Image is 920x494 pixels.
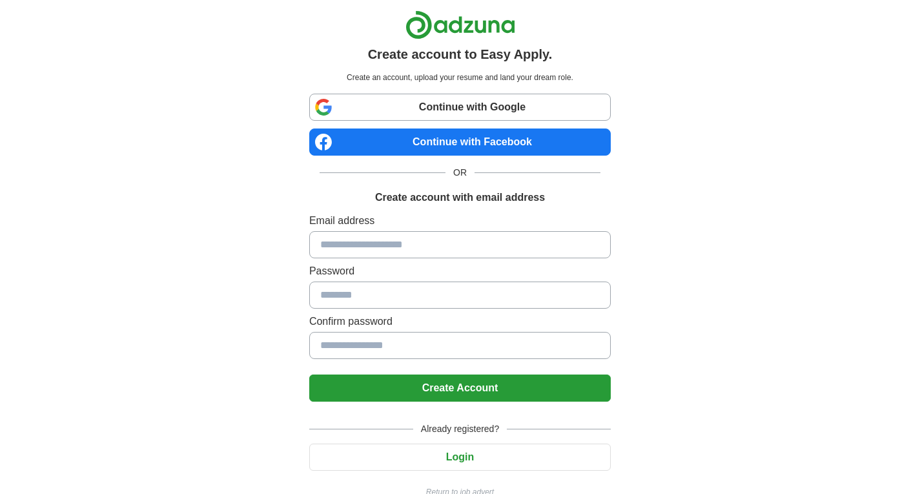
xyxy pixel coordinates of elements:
span: Already registered? [413,422,507,436]
label: Confirm password [309,314,611,329]
a: Continue with Facebook [309,129,611,156]
img: Adzuna logo [405,10,515,39]
button: Create Account [309,375,611,402]
h1: Create account to Easy Apply. [368,45,553,64]
p: Create an account, upload your resume and land your dream role. [312,72,608,83]
a: Continue with Google [309,94,611,121]
label: Password [309,263,611,279]
h1: Create account with email address [375,190,545,205]
button: Login [309,444,611,471]
a: Login [309,451,611,462]
label: Email address [309,213,611,229]
span: OR [445,166,475,180]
